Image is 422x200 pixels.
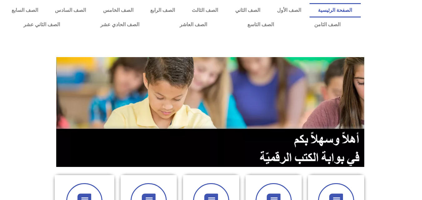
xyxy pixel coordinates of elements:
[3,3,47,17] a: الصف السابع
[95,3,142,17] a: الصف الخامس
[80,17,159,32] a: الصف الحادي عشر
[183,3,226,17] a: الصف الثالث
[269,3,310,17] a: الصف الأول
[142,3,183,17] a: الصف الرابع
[294,17,360,32] a: الصف الثامن
[47,3,94,17] a: الصف السادس
[227,3,269,17] a: الصف الثاني
[159,17,227,32] a: الصف العاشر
[3,17,80,32] a: الصف الثاني عشر
[227,17,294,32] a: الصف التاسع
[310,3,360,17] a: الصفحة الرئيسية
